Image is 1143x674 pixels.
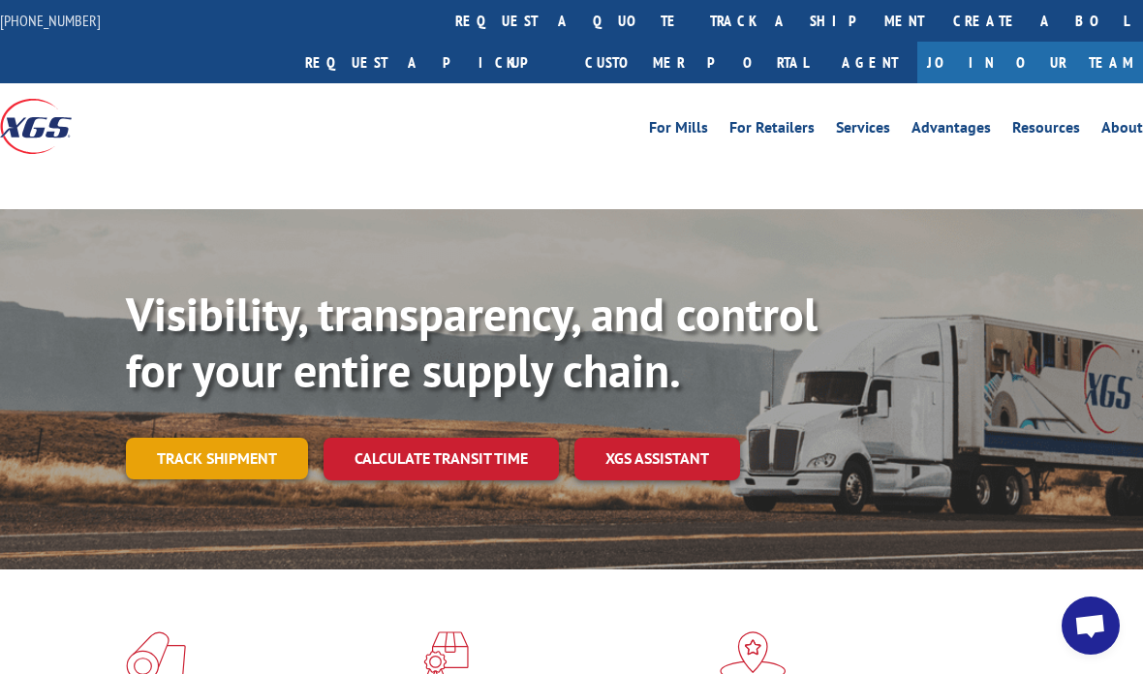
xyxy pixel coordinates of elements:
a: Join Our Team [917,42,1143,83]
a: For Mills [649,120,708,141]
a: Customer Portal [571,42,822,83]
b: Visibility, transparency, and control for your entire supply chain. [126,284,818,400]
a: XGS ASSISTANT [574,438,740,479]
a: About [1101,120,1143,141]
div: Open chat [1062,597,1120,655]
a: Advantages [911,120,991,141]
a: For Retailers [729,120,815,141]
a: Agent [822,42,917,83]
a: Track shipment [126,438,308,478]
a: Calculate transit time [324,438,559,479]
a: Services [836,120,890,141]
a: Request a pickup [291,42,571,83]
a: Resources [1012,120,1080,141]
